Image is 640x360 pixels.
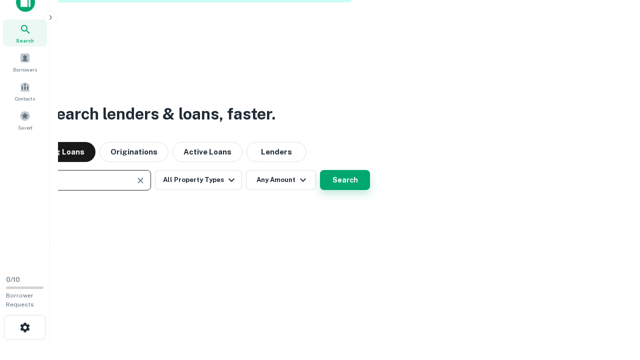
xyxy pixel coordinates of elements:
[246,170,316,190] button: Any Amount
[246,142,306,162] button: Lenders
[99,142,168,162] button: Originations
[6,276,20,283] span: 0 / 10
[155,170,242,190] button: All Property Types
[3,48,47,75] a: Borrowers
[172,142,242,162] button: Active Loans
[6,292,34,308] span: Borrower Requests
[16,36,34,44] span: Search
[13,65,37,73] span: Borrowers
[3,77,47,104] a: Contacts
[590,280,640,328] iframe: Chat Widget
[320,170,370,190] button: Search
[3,19,47,46] a: Search
[15,94,35,102] span: Contacts
[45,102,275,126] h3: Search lenders & loans, faster.
[133,173,147,187] button: Clear
[3,106,47,133] a: Saved
[18,123,32,131] span: Saved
